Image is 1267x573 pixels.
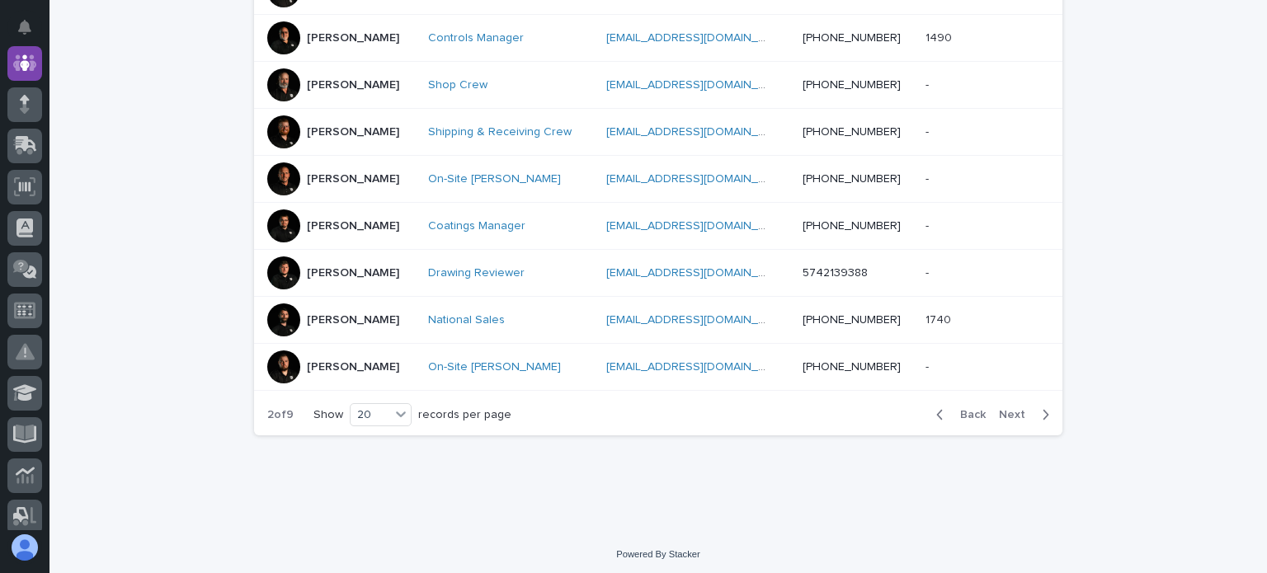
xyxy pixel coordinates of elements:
p: - [926,216,932,233]
tr: [PERSON_NAME]Controls Manager [EMAIL_ADDRESS][DOMAIN_NAME] [PHONE_NUMBER]14901490 [254,15,1062,62]
a: [EMAIL_ADDRESS][DOMAIN_NAME] [606,32,793,44]
a: 5742139388 [803,267,868,279]
tr: [PERSON_NAME]Shipping & Receiving Crew [EMAIL_ADDRESS][DOMAIN_NAME] [PHONE_NUMBER]-- [254,109,1062,156]
p: 2 of 9 [254,395,307,435]
p: [PERSON_NAME] [307,125,399,139]
p: 1740 [926,310,954,327]
p: [PERSON_NAME] [307,172,399,186]
a: Controls Manager [428,31,524,45]
a: [EMAIL_ADDRESS][DOMAIN_NAME] [606,79,793,91]
a: [EMAIL_ADDRESS][DOMAIN_NAME] [606,361,793,373]
span: Back [950,409,986,420]
p: Show [313,408,343,422]
a: On-Site [PERSON_NAME] [428,360,561,374]
div: Notifications [21,20,42,46]
a: Drawing Reviewer [428,266,525,280]
a: Coatings Manager [428,219,525,233]
tr: [PERSON_NAME]Drawing Reviewer [EMAIL_ADDRESS][DOMAIN_NAME] 5742139388-- [254,250,1062,297]
button: Notifications [7,10,42,45]
p: 1490 [926,28,955,45]
a: Shipping & Receiving Crew [428,125,572,139]
a: [PHONE_NUMBER] [803,32,901,44]
p: [PERSON_NAME] [307,219,399,233]
tr: [PERSON_NAME]National Sales [EMAIL_ADDRESS][DOMAIN_NAME] [PHONE_NUMBER]17401740 [254,297,1062,344]
p: [PERSON_NAME] [307,313,399,327]
span: Next [999,409,1035,420]
a: On-Site [PERSON_NAME] [428,172,561,186]
p: - [926,357,932,374]
button: users-avatar [7,530,42,565]
tr: [PERSON_NAME]Shop Crew [EMAIL_ADDRESS][DOMAIN_NAME] [PHONE_NUMBER]-- [254,62,1062,109]
p: - [926,75,932,92]
tr: [PERSON_NAME]Coatings Manager [EMAIL_ADDRESS][DOMAIN_NAME] [PHONE_NUMBER]-- [254,203,1062,250]
a: Powered By Stacker [616,549,699,559]
a: National Sales [428,313,505,327]
a: [PHONE_NUMBER] [803,126,901,138]
p: [PERSON_NAME] [307,78,399,92]
button: Back [923,407,992,422]
p: [PERSON_NAME] [307,266,399,280]
a: [EMAIL_ADDRESS][DOMAIN_NAME] [606,314,793,326]
tr: [PERSON_NAME]On-Site [PERSON_NAME] [EMAIL_ADDRESS][DOMAIN_NAME] [PHONE_NUMBER]-- [254,344,1062,391]
p: - [926,122,932,139]
a: [PHONE_NUMBER] [803,79,901,91]
p: records per page [418,408,511,422]
a: [PHONE_NUMBER] [803,173,901,185]
a: [EMAIL_ADDRESS][DOMAIN_NAME] [606,126,793,138]
a: [EMAIL_ADDRESS][DOMAIN_NAME] [606,267,793,279]
tr: [PERSON_NAME]On-Site [PERSON_NAME] [EMAIL_ADDRESS][DOMAIN_NAME] [PHONE_NUMBER]-- [254,156,1062,203]
p: [PERSON_NAME] [307,31,399,45]
p: - [926,169,932,186]
a: Shop Crew [428,78,487,92]
p: [PERSON_NAME] [307,360,399,374]
div: 20 [351,406,390,424]
a: [EMAIL_ADDRESS][DOMAIN_NAME] [606,173,793,185]
p: - [926,263,932,280]
a: [PHONE_NUMBER] [803,361,901,373]
a: [PHONE_NUMBER] [803,220,901,232]
button: Next [992,407,1062,422]
a: [EMAIL_ADDRESS][DOMAIN_NAME] [606,220,793,232]
a: [PHONE_NUMBER] [803,314,901,326]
